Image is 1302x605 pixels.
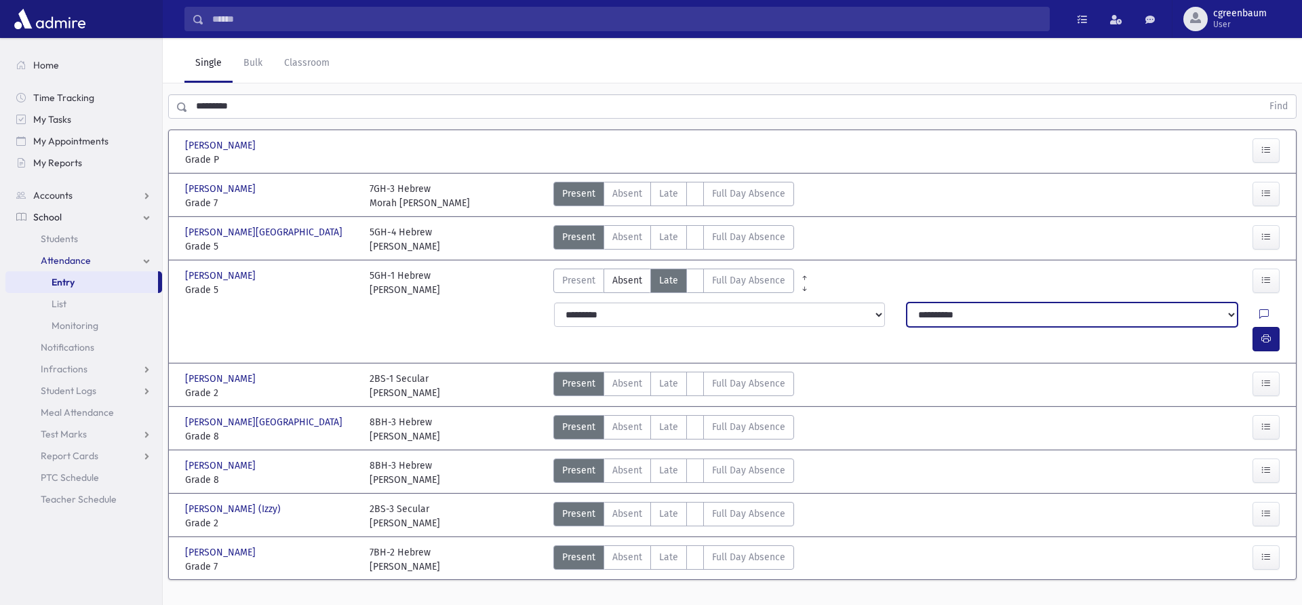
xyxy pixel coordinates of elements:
[712,420,785,434] span: Full Day Absence
[52,319,98,332] span: Monitoring
[33,113,71,125] span: My Tasks
[370,458,440,487] div: 8BH-3 Hebrew [PERSON_NAME]
[712,376,785,391] span: Full Day Absence
[370,545,440,574] div: 7BH-2 Hebrew [PERSON_NAME]
[1261,95,1296,118] button: Find
[33,211,62,223] span: School
[553,502,794,530] div: AttTypes
[659,507,678,521] span: Late
[553,225,794,254] div: AttTypes
[5,271,158,293] a: Entry
[185,196,356,210] span: Grade 7
[562,376,595,391] span: Present
[5,250,162,271] a: Attendance
[612,550,642,564] span: Absent
[233,45,273,83] a: Bulk
[553,182,794,210] div: AttTypes
[562,463,595,477] span: Present
[11,5,89,33] img: AdmirePro
[553,415,794,444] div: AttTypes
[185,545,258,560] span: [PERSON_NAME]
[273,45,340,83] a: Classroom
[185,372,258,386] span: [PERSON_NAME]
[712,463,785,477] span: Full Day Absence
[5,402,162,423] a: Meal Attendance
[33,92,94,104] span: Time Tracking
[1213,19,1267,30] span: User
[41,428,87,440] span: Test Marks
[659,273,678,288] span: Late
[659,550,678,564] span: Late
[204,7,1049,31] input: Search
[52,276,75,288] span: Entry
[5,206,162,228] a: School
[612,420,642,434] span: Absent
[612,230,642,244] span: Absent
[562,187,595,201] span: Present
[41,450,98,462] span: Report Cards
[33,157,82,169] span: My Reports
[553,458,794,487] div: AttTypes
[185,283,356,297] span: Grade 5
[553,545,794,574] div: AttTypes
[562,550,595,564] span: Present
[5,488,162,510] a: Teacher Schedule
[185,182,258,196] span: [PERSON_NAME]
[5,293,162,315] a: List
[185,269,258,283] span: [PERSON_NAME]
[562,273,595,288] span: Present
[562,230,595,244] span: Present
[41,254,91,267] span: Attendance
[185,138,258,153] span: [PERSON_NAME]
[185,415,345,429] span: [PERSON_NAME][GEOGRAPHIC_DATA]
[5,445,162,467] a: Report Cards
[659,187,678,201] span: Late
[41,406,114,418] span: Meal Attendance
[5,109,162,130] a: My Tasks
[185,473,356,487] span: Grade 8
[185,386,356,400] span: Grade 2
[5,315,162,336] a: Monitoring
[41,341,94,353] span: Notifications
[185,502,283,516] span: [PERSON_NAME] (Izzy)
[185,429,356,444] span: Grade 8
[185,458,258,473] span: [PERSON_NAME]
[612,507,642,521] span: Absent
[712,187,785,201] span: Full Day Absence
[5,336,162,358] a: Notifications
[553,372,794,400] div: AttTypes
[370,182,470,210] div: 7GH-3 Hebrew Morah [PERSON_NAME]
[659,420,678,434] span: Late
[5,87,162,109] a: Time Tracking
[33,59,59,71] span: Home
[712,507,785,521] span: Full Day Absence
[5,358,162,380] a: Infractions
[5,152,162,174] a: My Reports
[41,493,117,505] span: Teacher Schedule
[370,269,440,297] div: 5GH-1 Hebrew [PERSON_NAME]
[659,463,678,477] span: Late
[5,184,162,206] a: Accounts
[370,502,440,530] div: 2BS-3 Secular [PERSON_NAME]
[185,239,356,254] span: Grade 5
[185,516,356,530] span: Grade 2
[370,372,440,400] div: 2BS-1 Secular [PERSON_NAME]
[5,380,162,402] a: Student Logs
[5,467,162,488] a: PTC Schedule
[712,273,785,288] span: Full Day Absence
[712,230,785,244] span: Full Day Absence
[41,471,99,484] span: PTC Schedule
[712,550,785,564] span: Full Day Absence
[33,135,108,147] span: My Appointments
[5,130,162,152] a: My Appointments
[1213,8,1267,19] span: cgreenbaum
[5,423,162,445] a: Test Marks
[562,507,595,521] span: Present
[659,376,678,391] span: Late
[370,415,440,444] div: 8BH-3 Hebrew [PERSON_NAME]
[562,420,595,434] span: Present
[52,298,66,310] span: List
[612,187,642,201] span: Absent
[612,376,642,391] span: Absent
[33,189,73,201] span: Accounts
